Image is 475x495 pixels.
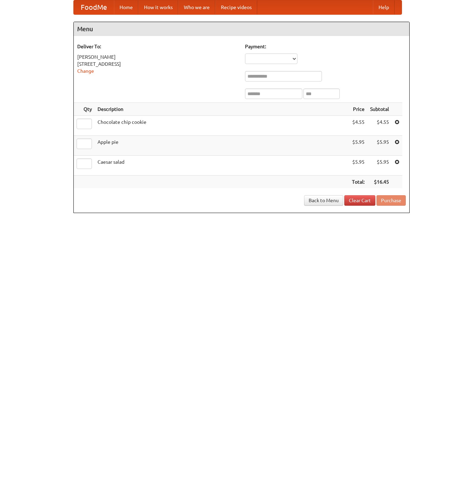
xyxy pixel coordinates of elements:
[245,43,406,50] h5: Payment:
[178,0,215,14] a: Who we are
[373,0,395,14] a: Help
[367,136,392,156] td: $5.95
[77,54,238,61] div: [PERSON_NAME]
[95,156,349,176] td: Caesar salad
[114,0,138,14] a: Home
[349,136,367,156] td: $5.95
[349,116,367,136] td: $4.55
[367,116,392,136] td: $4.55
[367,103,392,116] th: Subtotal
[367,156,392,176] td: $5.95
[77,61,238,68] div: [STREET_ADDRESS]
[215,0,257,14] a: Recipe videos
[349,103,367,116] th: Price
[138,0,178,14] a: How it works
[95,103,349,116] th: Description
[304,195,343,206] a: Back to Menu
[74,103,95,116] th: Qty
[74,0,114,14] a: FoodMe
[95,116,349,136] td: Chocolate chip cookie
[349,156,367,176] td: $5.95
[376,195,406,206] button: Purchase
[344,195,375,206] a: Clear Cart
[95,136,349,156] td: Apple pie
[77,43,238,50] h5: Deliver To:
[349,176,367,189] th: Total:
[74,22,409,36] h4: Menu
[77,68,94,74] a: Change
[367,176,392,189] th: $16.45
